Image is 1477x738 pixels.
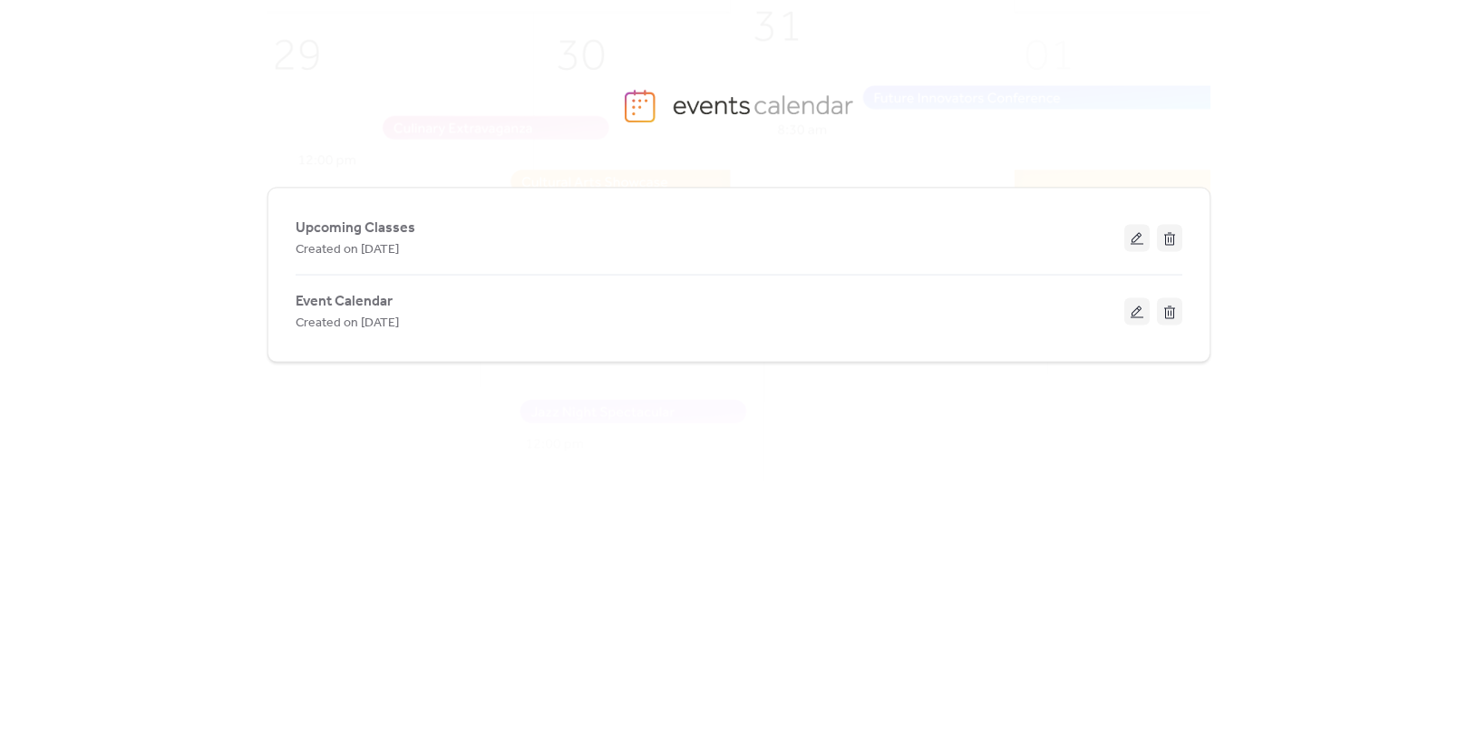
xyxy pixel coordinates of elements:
[296,218,415,239] span: Upcoming Classes
[296,223,415,233] a: Upcoming Classes
[296,296,393,306] a: Event Calendar
[296,291,393,313] span: Event Calendar
[296,239,399,261] span: Created on [DATE]
[296,313,399,335] span: Created on [DATE]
